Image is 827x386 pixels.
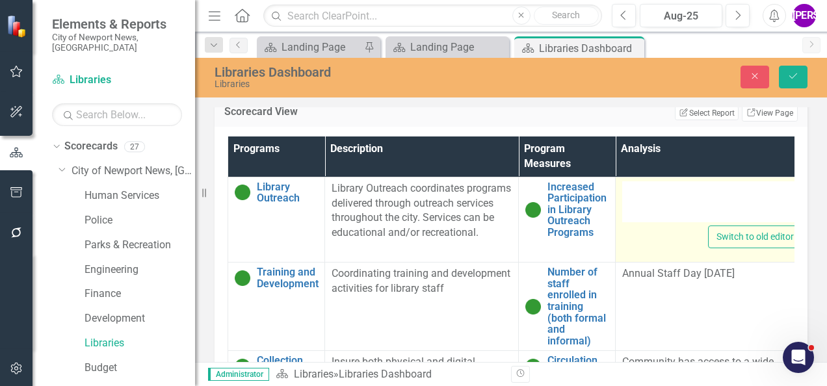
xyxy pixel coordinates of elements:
a: Development [85,311,195,326]
h3: Scorecard View [224,106,439,118]
button: Aug-25 [640,4,722,27]
p: Annual Staff Day [DATE] [622,266,802,281]
a: Circulation Statistics [547,355,609,378]
div: Landing Page [282,39,361,55]
a: Training and Development [257,266,319,289]
a: Library Outreach [257,181,318,204]
a: Engineering [85,263,195,277]
img: On Target [525,202,541,218]
img: On Target [235,185,250,200]
p: Library Outreach coordinates programs delivered through outreach services throughout the city. Se... [332,181,512,240]
a: Collection Development [257,355,319,378]
a: Libraries [294,368,334,380]
div: Libraries Dashboard [539,40,641,57]
small: City of Newport News, [GEOGRAPHIC_DATA] [52,32,182,53]
a: Human Services [85,188,195,203]
a: Budget [85,361,195,376]
img: On Target [525,359,541,374]
span: Search [552,10,580,20]
div: Libraries Dashboard [339,368,432,380]
iframe: Intercom live chat [783,342,814,373]
a: View Page [742,105,798,122]
img: On Target [235,270,250,286]
span: Administrator [208,368,269,381]
div: Libraries [215,79,538,89]
button: Search [534,6,599,25]
a: Scorecards [64,139,118,154]
div: Libraries Dashboard [215,65,538,79]
a: Libraries [85,336,195,351]
div: 27 [124,141,145,152]
a: Landing Page [260,39,361,55]
button: [PERSON_NAME] [793,4,816,27]
a: Number of staff enrolled in training (both formal and informal) [547,266,609,346]
a: Libraries [52,73,182,88]
a: Parks & Recreation [85,238,195,253]
a: Increased Participation in Library Outreach Programs [547,181,609,238]
div: Aug-25 [644,8,718,24]
a: Finance [85,287,195,302]
div: » [276,367,501,382]
input: Search Below... [52,103,182,126]
button: Select Report [675,106,738,120]
p: Coordinating training and development activities for library staff [332,266,512,296]
img: On Target [525,299,541,315]
span: Elements & Reports [52,16,182,32]
input: Search ClearPoint... [263,5,602,27]
button: Switch to old editor [708,225,802,248]
a: City of Newport News, [GEOGRAPHIC_DATA] [72,164,195,179]
a: Police [85,213,195,228]
div: Landing Page [410,39,506,55]
img: On Target [235,359,250,374]
a: Landing Page [389,39,506,55]
img: ClearPoint Strategy [7,15,29,38]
